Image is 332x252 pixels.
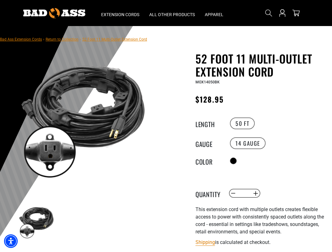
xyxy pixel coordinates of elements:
span: This extension cord with multiple outlets creates flexible access to power with consistently spac... [195,206,324,235]
span: All Other Products [149,12,195,17]
label: 14 Gauge [230,137,266,149]
summary: Search [264,8,274,18]
label: 50 FT [230,117,255,129]
span: Extension Cords [101,12,139,17]
h1: 52 Foot 11 Multi-Outlet Extension Cord [195,52,327,78]
img: black [18,204,54,240]
legend: Length [195,119,227,127]
legend: Color [195,157,227,165]
img: black [18,53,148,183]
span: › [43,37,44,42]
a: Shipping [195,239,215,245]
a: cart [291,9,301,17]
legend: Gauge [195,139,227,147]
span: › [80,37,81,42]
span: $128.95 [195,94,224,105]
span: MOX14050BK [195,80,220,84]
span: Apparel [205,12,223,17]
div: is calculated at checkout. [195,238,327,246]
label: Quantity [195,189,227,197]
a: Return to Collection [46,37,79,42]
div: Accessibility Menu [4,234,18,248]
img: Bad Ass Extension Cords [23,8,85,18]
span: 52 Foot 11 Multi-Outlet Extension Cord [82,37,147,42]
